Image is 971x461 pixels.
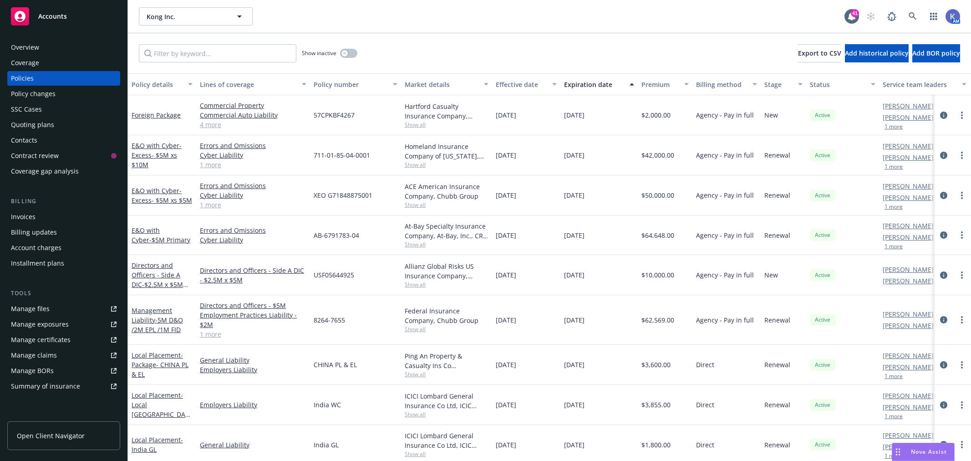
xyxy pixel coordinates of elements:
[132,80,183,89] div: Policy details
[696,190,754,200] span: Agency - Pay in full
[314,230,359,240] span: AB-6791783-04
[7,87,120,101] a: Policy changes
[7,71,120,86] a: Policies
[196,73,310,95] button: Lines of coverage
[200,80,296,89] div: Lines of coverage
[11,256,64,271] div: Installment plans
[564,80,624,89] div: Expiration date
[883,101,934,111] a: [PERSON_NAME]
[132,141,182,169] span: - Excess- $5M xs $10M
[764,440,790,450] span: Renewal
[7,289,120,298] div: Tools
[956,190,967,201] a: more
[132,435,183,454] a: Local Placement
[883,141,934,151] a: [PERSON_NAME]
[761,73,806,95] button: Stage
[496,440,516,450] span: [DATE]
[956,314,967,325] a: more
[798,49,841,57] span: Export to CSV
[7,317,120,332] a: Manage exposures
[11,71,34,86] div: Policies
[912,44,960,62] button: Add BOR policy
[7,164,120,179] a: Coverage gap analysis
[564,150,585,160] span: [DATE]
[938,270,949,281] a: circleInformation
[314,190,372,200] span: XEO G71848875001
[641,315,674,325] span: $62,569.00
[764,80,793,89] div: Stage
[813,361,832,369] span: Active
[641,110,671,120] span: $2,000.00
[200,301,306,310] a: Directors and Officers - $5M
[7,118,120,132] a: Quoting plans
[7,210,120,224] a: Invoices
[883,276,934,286] a: [PERSON_NAME]
[7,197,120,206] div: Billing
[128,73,196,95] button: Policy details
[405,102,488,121] div: Hartford Casualty Insurance Company, Hartford Insurance Group
[883,391,934,400] a: [PERSON_NAME]
[132,351,188,379] a: Local Placement
[496,230,516,240] span: [DATE]
[956,150,967,161] a: more
[11,118,54,132] div: Quoting plans
[845,49,909,57] span: Add historical policy
[310,73,401,95] button: Policy number
[862,7,880,26] a: Start snowing
[405,370,488,378] span: Show all
[956,110,967,121] a: more
[641,400,671,410] span: $3,855.00
[132,280,188,298] span: - $2.5M x $5M Side A DIC
[132,261,183,298] a: Directors and Officers - Side A DIC
[11,133,37,148] div: Contacts
[564,440,585,450] span: [DATE]
[641,360,671,369] span: $3,600.00
[696,315,754,325] span: Agency - Pay in full
[314,150,370,160] span: 711-01-85-04-0001
[883,265,934,274] a: [PERSON_NAME]
[564,270,585,280] span: [DATE]
[314,440,339,450] span: India GL
[200,141,306,150] a: Errors and Omissions
[883,402,934,412] a: [PERSON_NAME]
[11,40,39,55] div: Overview
[11,348,57,363] div: Manage claims
[314,360,357,369] span: CHINA PL & EL
[883,80,956,89] div: Service team leaders
[813,111,832,119] span: Active
[405,325,488,333] span: Show all
[696,230,754,240] span: Agency - Pay in full
[764,150,790,160] span: Renewal
[496,150,516,160] span: [DATE]
[883,181,934,191] a: [PERSON_NAME]
[7,149,120,163] a: Contract review
[200,150,306,160] a: Cyber Liability
[938,230,949,241] a: circleInformation
[11,210,36,224] div: Invoices
[885,453,903,459] button: 1 more
[200,120,306,129] a: 4 more
[200,190,306,200] a: Cyber Liability
[405,261,488,281] div: Allianz Global Risks US Insurance Company, Allianz
[883,362,934,372] a: [PERSON_NAME]
[7,40,120,55] a: Overview
[405,241,488,248] span: Show all
[813,151,832,159] span: Active
[11,302,50,316] div: Manage files
[7,333,120,347] a: Manage certificates
[7,256,120,271] a: Installment plans
[11,241,61,255] div: Account charges
[692,73,761,95] button: Billing method
[7,102,120,117] a: SSC Cases
[956,439,967,450] a: more
[641,440,671,450] span: $1,800.00
[405,80,478,89] div: Market details
[200,160,306,169] a: 1 more
[496,360,516,369] span: [DATE]
[883,153,934,162] a: [PERSON_NAME]
[7,225,120,240] a: Billing updates
[806,73,879,95] button: Status
[798,44,841,62] button: Export to CSV
[564,400,585,410] span: [DATE]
